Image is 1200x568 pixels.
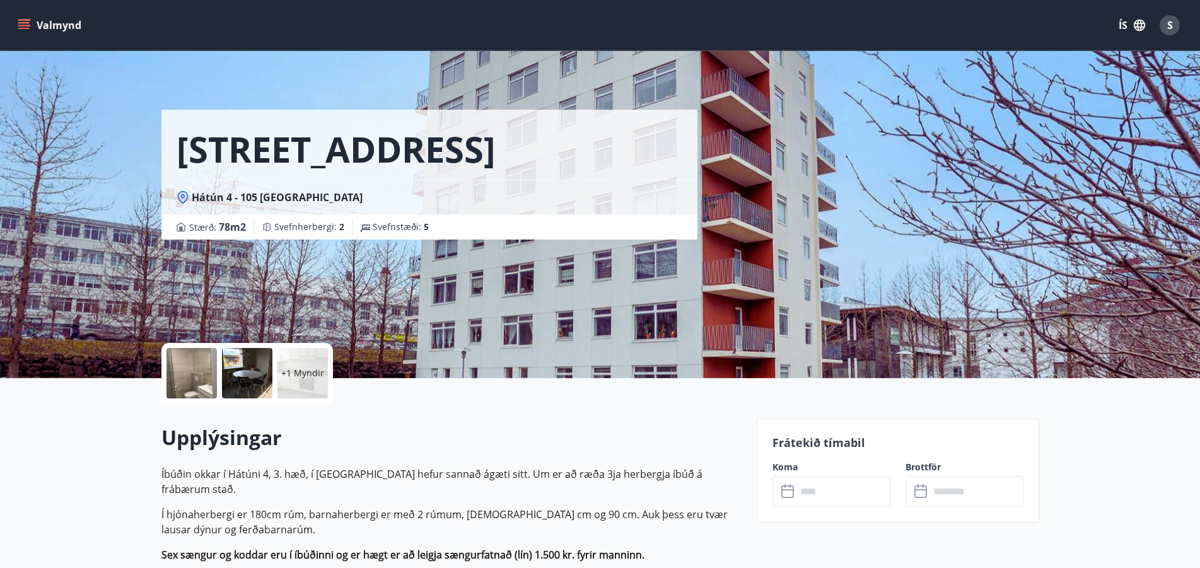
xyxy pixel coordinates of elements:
span: 2 [339,221,344,233]
p: Í hjónaherbergi er 180cm rúm, barnaherbergi er með 2 rúmum, [DEMOGRAPHIC_DATA] cm og 90 cm. Auk þ... [161,507,742,537]
h1: [STREET_ADDRESS] [177,125,496,173]
button: ÍS [1112,14,1152,37]
p: Frátekið tímabil [772,434,1023,451]
button: menu [15,14,86,37]
p: Íbúðin okkar í Hátúni 4, 3. hæð, í [GEOGRAPHIC_DATA] hefur sannað ágæti sitt. Um er að ræða 3ja h... [161,467,742,497]
span: Svefnherbergi : [274,221,344,233]
span: Stærð : [189,219,246,235]
label: Brottför [906,461,1023,473]
span: Hátún 4 - 105 [GEOGRAPHIC_DATA] [192,190,363,204]
span: 78 m2 [219,220,246,234]
button: S [1155,10,1185,40]
strong: Sex sængur og koddar eru í íbúðinni og er hægt er að leigja sængurfatnað (lín) 1.500 kr. fyrir ma... [161,548,644,562]
label: Koma [772,461,890,473]
span: Svefnstæði : [373,221,429,233]
span: S [1167,18,1173,32]
h2: Upplýsingar [161,424,742,451]
span: 5 [424,221,429,233]
p: +1 Myndir [281,367,324,380]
